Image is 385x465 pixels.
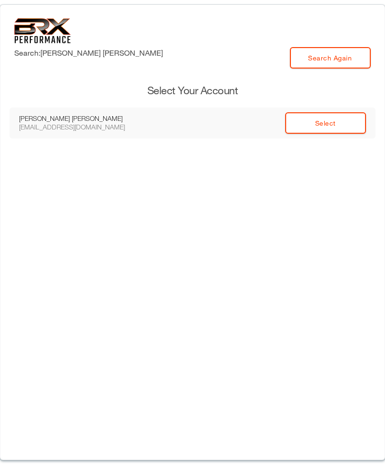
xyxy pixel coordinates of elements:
div: [PERSON_NAME] [PERSON_NAME] [19,114,147,123]
div: [EMAIL_ADDRESS][DOMAIN_NAME] [19,123,147,131]
label: Search: [PERSON_NAME] [PERSON_NAME] [14,47,163,59]
a: Select [285,112,366,134]
a: Search Again [290,47,371,69]
h3: Select Your Account [10,83,375,98]
img: 6f7da32581c89ca25d665dc3aae533e4f14fe3ef_original.svg [14,18,71,43]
